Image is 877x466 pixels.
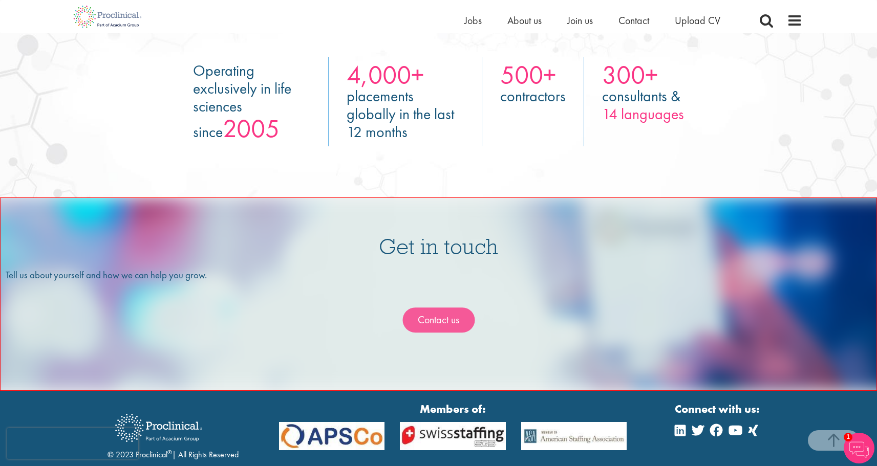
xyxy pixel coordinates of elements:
[271,422,393,450] img: APSCo
[167,448,172,456] sup: ®
[6,235,871,258] h3: Get in touch
[402,307,475,332] a: Contact us
[482,57,584,146] li: contractors
[347,58,424,91] span: 4,000+
[567,14,593,27] a: Join us
[279,401,627,417] strong: Members of:
[464,14,482,27] a: Jobs
[844,433,852,441] span: 1
[602,105,684,123] span: 14 languages
[223,112,280,145] span: 2005
[175,57,329,146] li: Operating exclusively in life sciences since
[514,422,635,450] img: APSCo
[618,14,649,27] a: Contact
[500,58,556,91] span: 500+
[602,58,658,91] span: 300+
[108,406,239,461] div: © 2023 Proclinical | All Rights Reserved
[844,433,874,463] img: Chatbot
[329,57,482,146] li: placements globally in the last 12 months
[392,422,514,450] img: APSCo
[108,407,210,449] img: Proclinical Recruitment
[584,57,702,146] li: consultants &
[7,428,138,459] iframe: reCAPTCHA
[507,14,542,27] a: About us
[675,14,720,27] a: Upload CV
[6,268,871,358] div: Tell us about yourself and how we can help you grow.
[675,401,762,417] strong: Connect with us:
